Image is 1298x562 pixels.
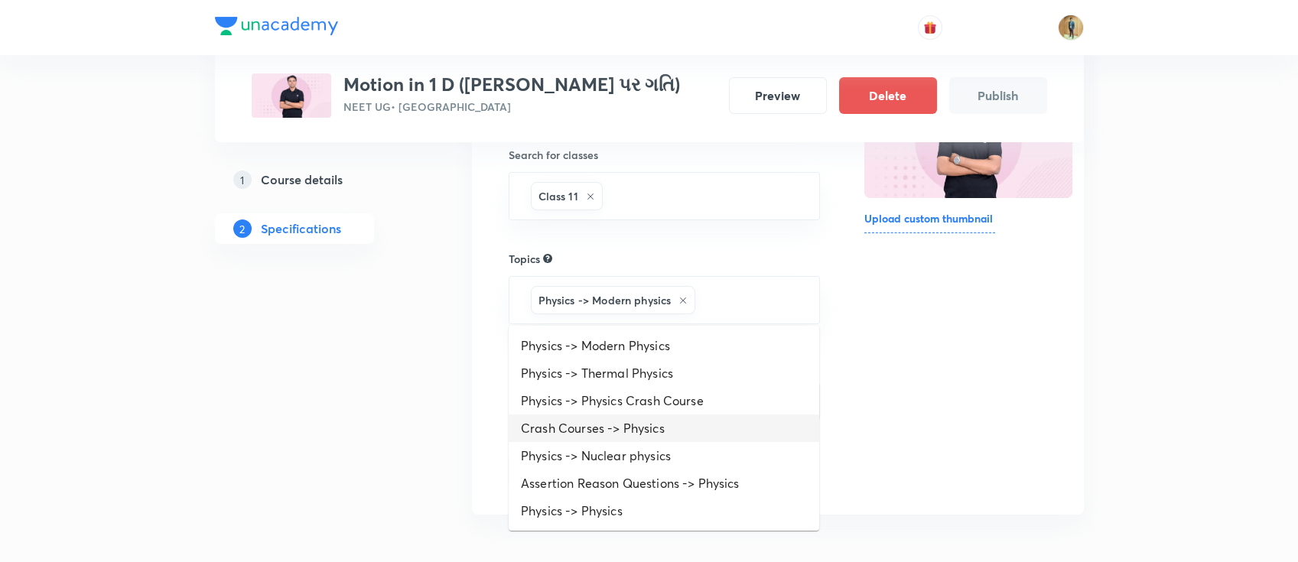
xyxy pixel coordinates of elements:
[811,299,814,302] button: Close
[509,469,819,497] li: Assertion Reason Questions -> Physics
[252,73,331,118] img: f90a0e19dd1a47a8bef60d453c5209ec.jpg
[729,77,827,114] button: Preview
[1058,15,1084,41] img: Prashant Dewda
[538,292,672,308] h6: Physics -> Modern physics
[261,171,343,189] h5: Course details
[233,219,252,238] p: 2
[509,497,819,525] li: Physics -> Physics
[215,164,423,195] a: 1Course details
[343,99,680,115] p: NEET UG • [GEOGRAPHIC_DATA]
[543,252,552,265] div: Search for topics
[949,77,1047,114] button: Publish
[509,442,819,469] li: Physics -> Nuclear physics
[215,17,338,39] a: Company Logo
[261,219,341,238] h5: Specifications
[509,251,540,267] h6: Topics
[509,332,819,359] li: Physics -> Modern Physics
[923,21,937,34] img: avatar
[509,387,819,414] li: Physics -> Physics Crash Course
[509,359,819,387] li: Physics -> Thermal Physics
[509,414,819,442] li: Crash Courses -> Physics
[215,17,338,35] img: Company Logo
[811,195,814,198] button: Open
[343,73,680,96] h3: Motion in 1 D ([PERSON_NAME] પર ગતિ)
[538,188,578,204] h6: Class 11
[918,15,942,40] button: avatar
[839,77,937,114] button: Delete
[233,171,252,189] p: 1
[509,147,821,163] h6: Search for classes
[864,210,995,233] h6: Upload custom thumbnail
